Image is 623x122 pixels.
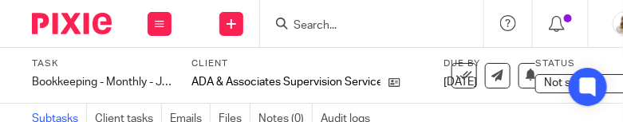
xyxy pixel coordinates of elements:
[32,57,172,70] label: Task
[32,13,112,34] img: Pixie
[444,57,515,70] label: Due by
[191,74,381,90] p: ADA & Associates Supervision Services Ltd
[191,57,428,70] label: Client
[32,74,172,90] div: Bookkeeping - Monthly - July
[444,77,477,88] span: [DATE]
[544,77,601,89] span: Not started
[292,19,436,33] input: Search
